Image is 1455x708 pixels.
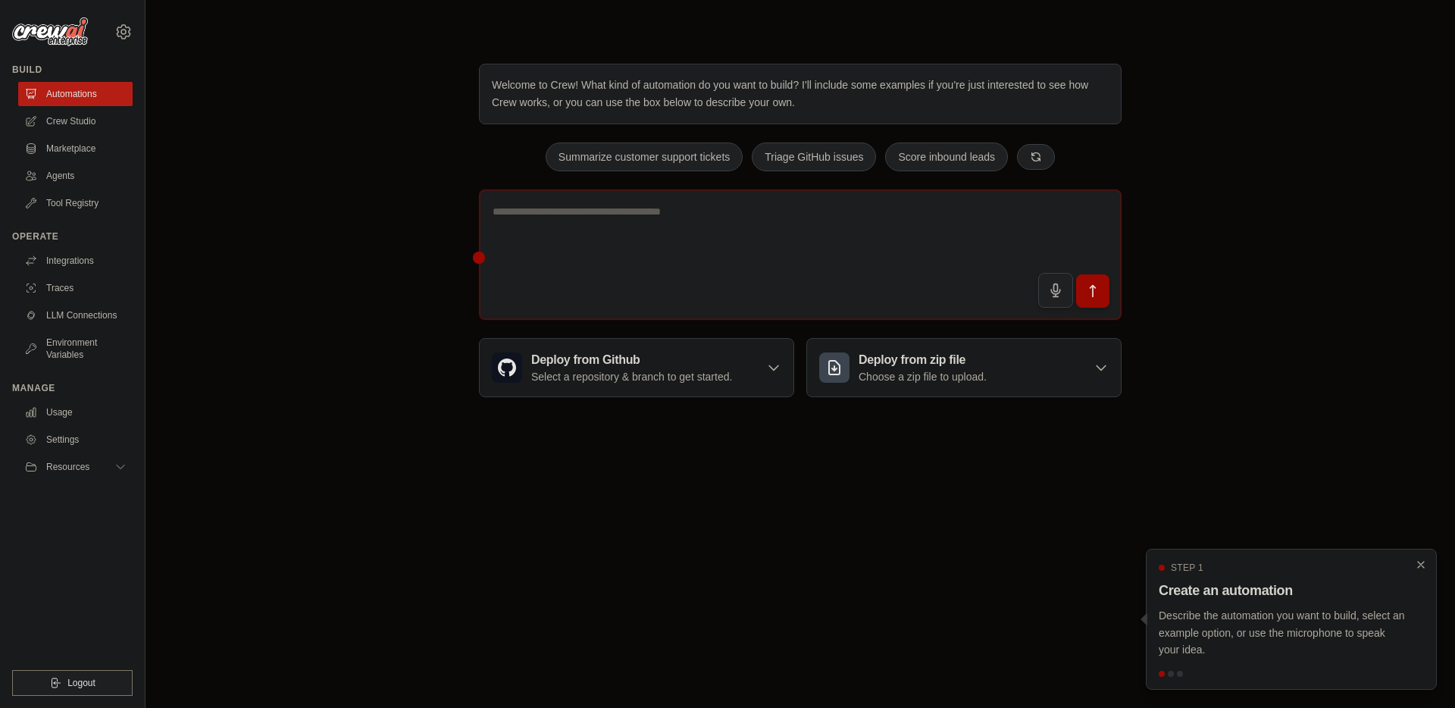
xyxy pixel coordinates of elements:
[12,670,133,696] button: Logout
[18,331,133,367] a: Environment Variables
[531,351,732,369] h3: Deploy from Github
[18,276,133,300] a: Traces
[67,677,95,689] span: Logout
[1171,562,1203,574] span: Step 1
[18,400,133,424] a: Usage
[18,82,133,106] a: Automations
[18,109,133,133] a: Crew Studio
[752,143,876,171] button: Triage GitHub issues
[18,249,133,273] a: Integrations
[18,455,133,479] button: Resources
[492,77,1109,111] p: Welcome to Crew! What kind of automation do you want to build? I'll include some examples if you'...
[18,136,133,161] a: Marketplace
[859,369,987,384] p: Choose a zip file to upload.
[12,64,133,76] div: Build
[1159,607,1406,659] p: Describe the automation you want to build, select an example option, or use the microphone to spe...
[18,191,133,215] a: Tool Registry
[12,17,88,46] img: Logo
[18,303,133,327] a: LLM Connections
[531,369,732,384] p: Select a repository & branch to get started.
[885,143,1008,171] button: Score inbound leads
[1159,580,1406,601] h3: Create an automation
[18,428,133,452] a: Settings
[859,351,987,369] h3: Deploy from zip file
[546,143,743,171] button: Summarize customer support tickets
[46,461,89,473] span: Resources
[12,382,133,394] div: Manage
[1415,559,1427,571] button: Close walkthrough
[18,164,133,188] a: Agents
[12,230,133,243] div: Operate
